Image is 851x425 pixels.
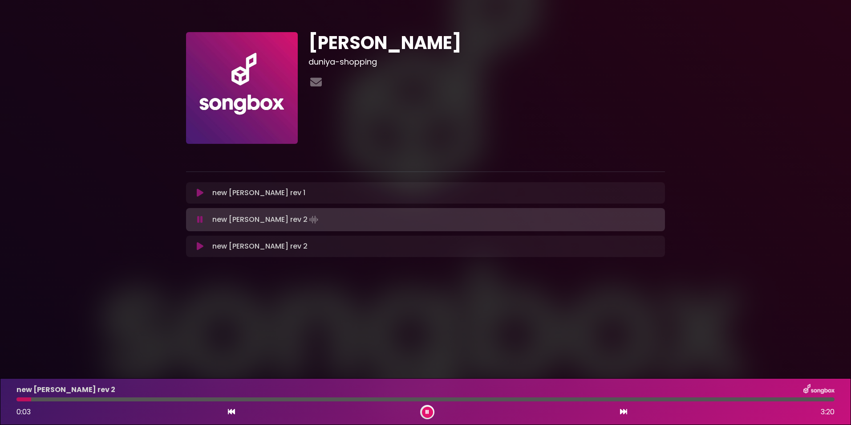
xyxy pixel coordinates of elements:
img: 70beCsgvRrCVkCpAseDU [186,32,298,144]
h1: [PERSON_NAME] [308,32,665,53]
h3: duniya-shopping [308,57,665,67]
img: waveform4.gif [308,213,320,226]
p: new [PERSON_NAME] rev 2 [212,241,308,252]
p: new [PERSON_NAME] rev 1 [212,188,305,198]
p: new [PERSON_NAME] rev 2 [212,213,320,226]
